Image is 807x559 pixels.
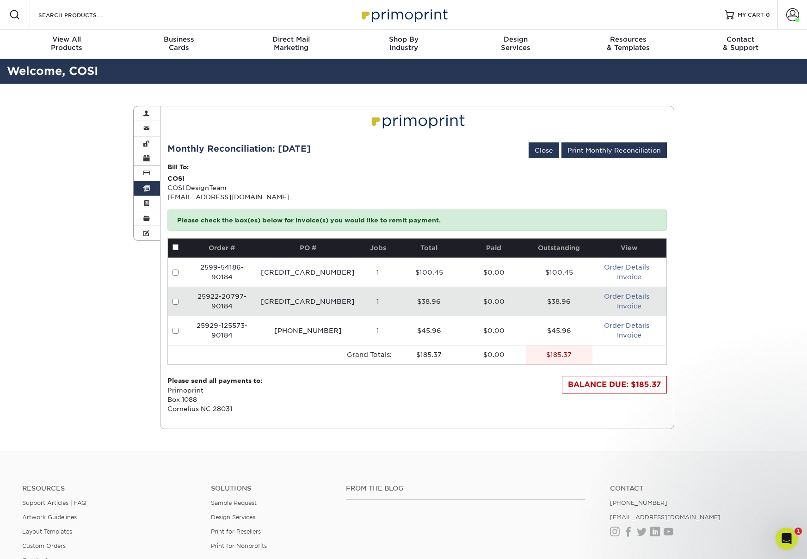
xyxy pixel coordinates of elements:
[604,322,649,329] a: Order Details
[562,376,667,393] div: BALANCE DUE: $185.37
[211,514,255,521] a: Design Services
[256,258,359,287] td: [CREDIT_CARD_NUMBER]
[357,5,450,25] img: Primoprint
[617,302,641,310] a: Invoice
[396,287,462,316] td: $38.96
[776,528,798,550] iframe: Intercom live chat
[526,239,592,258] th: Outstanding
[167,376,262,414] p: Primoprint Box 1088 Cornelius NC 28031
[359,258,396,287] td: 1
[396,345,462,364] td: $185.37
[795,528,802,535] span: 1
[359,287,396,316] td: 1
[167,142,311,155] div: Monthly Reconciliation: [DATE]
[235,35,347,43] span: Direct Mail
[187,287,257,316] td: 25922-20797-90184
[347,30,460,59] a: Shop ByIndustry
[123,35,235,43] span: Business
[167,377,262,384] strong: Please send all payments to:
[592,239,666,258] th: View
[610,485,785,492] a: Contact
[546,351,572,358] stong: $185.37
[359,316,396,345] td: 1
[617,273,641,281] a: Invoice
[396,258,462,287] td: $100.45
[684,30,797,59] a: Contact& Support
[526,287,592,316] td: $38.96
[604,264,649,271] a: Order Details
[684,35,797,52] div: & Support
[572,35,684,43] span: Resources
[462,316,526,345] td: $0.00
[211,542,267,549] a: Print for Nonprofits
[462,239,526,258] th: Paid
[235,30,347,59] a: Direct MailMarketing
[462,345,526,364] td: $0.00
[604,293,649,300] a: Order Details
[462,287,526,316] td: $0.00
[460,30,572,59] a: DesignServices
[561,142,667,158] a: Print Monthly Reconciliation
[529,142,559,158] a: Close
[11,35,123,52] div: Products
[211,499,257,506] a: Sample Request
[347,35,460,43] span: Shop By
[123,35,235,52] div: Cards
[526,258,592,287] td: $100.45
[22,514,77,521] a: Artwork Guidelines
[187,345,397,364] td: Grand Totals:
[167,162,667,202] div: COSI DesignTeam [EMAIL_ADDRESS][DOMAIN_NAME]
[572,35,684,52] div: & Templates
[235,35,347,52] div: Marketing
[123,30,235,59] a: BusinessCards
[610,514,721,521] a: [EMAIL_ADDRESS][DOMAIN_NAME]
[22,499,86,506] a: Support Articles | FAQ
[211,528,261,535] a: Print for Resellers
[167,209,667,231] p: Please check the box(es) below for invoice(s) you would like to remit payment.
[167,162,667,172] p: Bill To:
[766,12,770,18] span: 0
[187,239,257,258] th: Order #
[256,239,359,258] th: PO #
[11,30,123,59] a: View AllProducts
[572,30,684,59] a: Resources& Templates
[617,332,641,339] a: Invoice
[172,244,179,250] input: Pay all invoices
[396,316,462,345] td: $45.96
[37,9,128,20] input: SEARCH PRODUCTS.....
[11,35,123,43] span: View All
[738,11,764,19] span: MY CART
[167,175,185,182] strong: COSI
[460,35,572,52] div: Services
[610,499,667,506] a: [PHONE_NUMBER]
[462,258,526,287] td: $0.00
[187,316,257,345] td: 25929-125573-90184
[346,485,585,492] h4: From the Blog
[347,35,460,52] div: Industry
[684,35,797,43] span: Contact
[187,258,257,287] td: 2599-54186-90184
[22,485,197,492] h4: Resources
[359,239,396,258] th: Jobs
[526,316,592,345] td: $45.96
[367,110,467,131] img: Primoprint
[211,485,332,492] h4: Solutions
[460,35,572,43] span: Design
[396,239,462,258] th: Total
[256,316,359,345] td: [PHONE_NUMBER]
[256,287,359,316] td: [CREDIT_CARD_NUMBER]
